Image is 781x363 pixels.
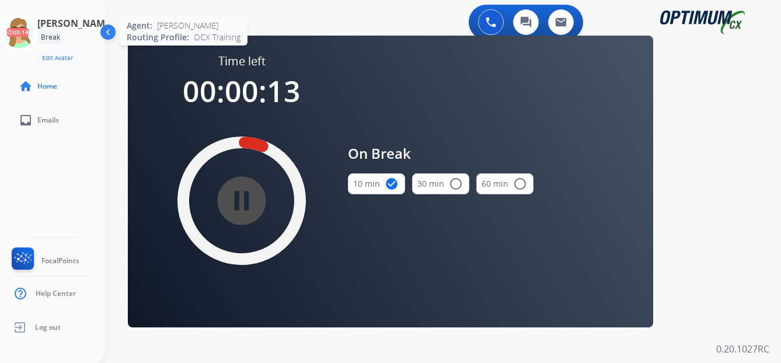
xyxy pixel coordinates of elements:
[37,30,64,44] div: Break
[348,143,534,164] span: On Break
[157,20,218,32] span: [PERSON_NAME]
[127,20,152,32] span: Agent:
[37,82,57,91] span: Home
[218,53,266,69] span: Time left
[476,173,534,194] button: 60 min
[513,177,527,191] mat-icon: radio_button_unchecked
[449,177,463,191] mat-icon: radio_button_unchecked
[19,113,33,127] mat-icon: inbox
[9,247,79,274] a: FocalPoints
[194,32,240,43] span: OCX Training
[37,16,113,30] h3: [PERSON_NAME]
[35,323,61,332] span: Log out
[37,116,59,125] span: Emails
[385,177,399,191] mat-icon: check_circle
[127,32,189,43] span: Routing Profile:
[235,194,249,208] mat-icon: pause_circle_filled
[183,71,301,111] span: 00:00:13
[716,342,769,356] p: 0.20.1027RC
[348,173,405,194] button: 10 min
[37,51,78,65] button: Edit Avatar
[41,256,79,266] span: FocalPoints
[19,79,33,93] mat-icon: home
[36,289,76,298] span: Help Center
[412,173,469,194] button: 30 min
